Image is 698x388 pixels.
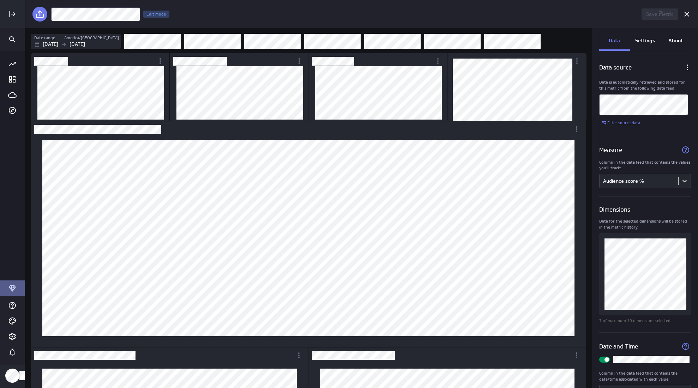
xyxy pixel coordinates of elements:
div: Expand [6,8,18,20]
p: Column in the data feed that contains the values you'll track: [599,159,691,171]
p: Column in the data feed that contains the date/time associated with each value: [599,370,691,382]
div: Data feed column: Audience score % [600,177,678,185]
div: Release Day Filter control [244,34,301,49]
div: More actions [293,55,305,67]
div: Season Filter control [304,34,361,49]
div: Notifications [6,346,18,358]
p: [DATE] [70,41,85,48]
div: Story Filter control [364,34,421,49]
div: Hollywood movies, File Upload [599,94,688,115]
div: Budget Bucket Filter control [124,34,181,49]
h3: Dimensions [599,205,630,214]
div: Dashboard content with 7 widgets [25,52,592,388]
div: Title Filter control [484,34,541,49]
h3: Measure [599,146,622,154]
div: Themes [6,315,18,327]
svg: Themes [8,317,17,325]
div: Settings [630,32,661,51]
div: More actions [571,349,583,361]
div: File Upload [32,7,47,22]
div: Widget Properties [592,28,698,388]
h3: Data source [599,63,632,75]
p: Settings [635,37,655,44]
div: Audience score % [603,178,644,184]
p: About [668,37,683,44]
div: Data [599,32,630,51]
span: Save metric [646,11,674,17]
p: Data for the selected dimensions will be stored in the metric history. [599,218,691,230]
span: Filter source data [607,120,640,125]
p: Data is automatically retrieved and stored for this metric from the following data feed: [599,79,691,91]
div: Dashboard Widget [31,121,586,348]
div: Cancel [681,8,693,20]
div: Studio Filter control [424,34,481,49]
div: More actions [432,55,444,67]
div: Data options [681,61,693,73]
div: Genre Filter control [184,34,241,49]
div: Jan 02 2017 to Aug 28 2025 America/Toronto (GMT-4:00) [31,34,121,49]
label: America/[GEOGRAPHIC_DATA] [64,35,119,41]
button: Filter source data [599,118,643,127]
div: Switcher Widget [170,53,309,121]
svg: Help me choose [680,341,691,352]
div: Switcher Widget [447,53,586,121]
h3: Date and Time [599,342,638,351]
div: More actions [571,55,583,67]
svg: Account and settings [8,332,17,341]
div: More actions [154,55,166,67]
div: About [660,32,691,51]
p: Data [609,37,620,44]
div: Audience score % [603,178,675,184]
div: When you make changes in Edit mode, you are adjusting how the metric manages data and changing wh... [143,11,169,18]
svg: Help me choose [680,145,691,155]
label: Date range [34,35,55,41]
div: More actions [571,123,583,135]
button: Save metric [642,8,678,20]
div: More actions [293,349,305,361]
div: Account and settings [6,331,18,342]
div: Filters [31,34,586,49]
div: Date rangeAmerica/[GEOGRAPHIC_DATA][DATE][DATE] [31,34,121,49]
div: Switcher Widget [31,53,170,121]
div: Help & PowerMetrics Assistant [6,299,18,311]
div: Switcher Widget [308,53,447,121]
p: [DATE] [43,41,58,48]
p: 7 of maximum 10 dimensions selected [599,318,691,324]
